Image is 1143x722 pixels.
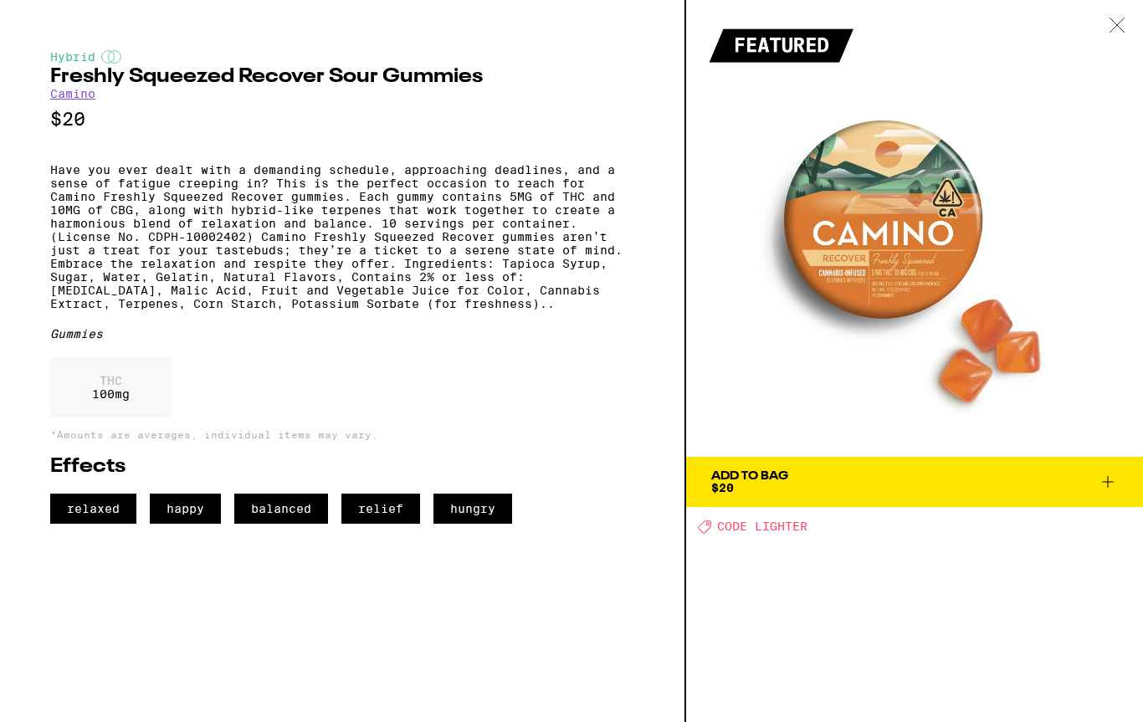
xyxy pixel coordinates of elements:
p: *Amounts are averages, individual items may vary. [50,429,634,440]
span: CODE LIGHTER [717,520,807,534]
span: hungry [433,494,512,524]
div: Gummies [50,327,634,341]
span: balanced [234,494,328,524]
h2: Freshly Squeezed Recover Sour Gummies [50,67,634,87]
div: Hybrid [50,50,634,64]
span: happy [150,494,221,524]
p: Have you ever dealt with a demanding schedule, approaching deadlines, and a sense of fatigue cree... [50,163,634,310]
p: THC [92,374,130,387]
button: Add To Bag$20 [686,457,1143,507]
span: $20 [711,481,734,494]
a: Camino [50,87,95,100]
span: relief [341,494,420,524]
p: $20 [50,109,634,130]
span: relaxed [50,494,136,524]
img: hybridColor.svg [101,50,121,64]
h2: Effects [50,457,634,477]
div: 100 mg [50,357,172,417]
div: Add To Bag [711,470,788,482]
